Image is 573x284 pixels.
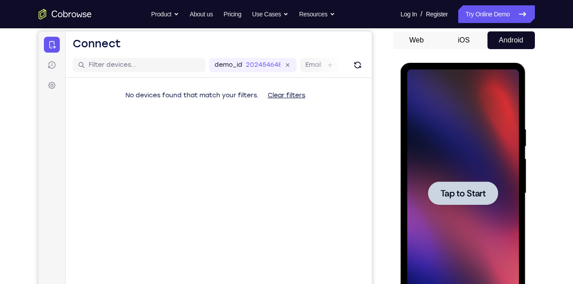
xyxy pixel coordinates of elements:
span: Tap to Start [40,126,85,135]
button: Android [487,31,535,49]
a: Register [426,5,448,23]
button: Web [393,31,440,49]
a: Go to the home page [39,9,92,19]
a: Log In [401,5,417,23]
button: Product [151,5,179,23]
button: Clear filters [222,55,274,73]
a: Try Online Demo [458,5,534,23]
button: 6-digit code [153,266,207,284]
a: About us [190,5,213,23]
span: / [421,9,422,19]
span: No devices found that match your filters. [87,60,220,68]
button: Resources [299,5,335,23]
a: Pricing [223,5,241,23]
button: Tap to Start [27,119,97,142]
button: Use Cases [252,5,288,23]
button: iOS [440,31,487,49]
